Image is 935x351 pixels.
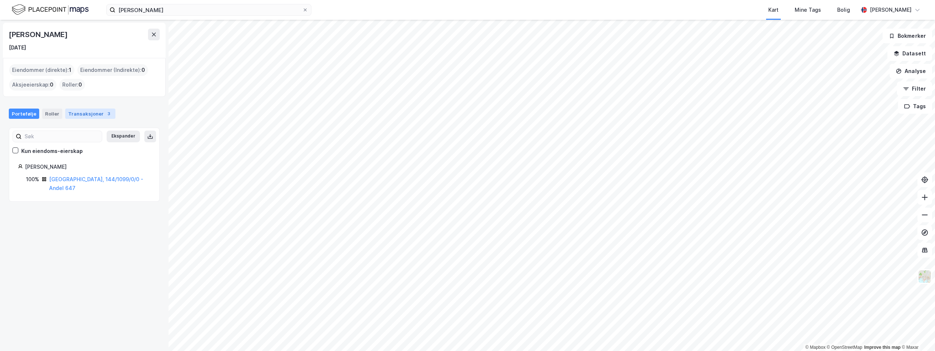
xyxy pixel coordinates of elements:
div: Aksjeeierskap : [9,79,56,91]
button: Datasett [887,46,932,61]
div: [PERSON_NAME] [25,162,151,171]
a: OpenStreetMap [827,345,862,350]
div: [PERSON_NAME] [870,6,912,14]
div: Eiendommer (Indirekte) : [77,64,148,76]
div: 100% [26,175,39,184]
div: 3 [105,110,112,117]
input: Søk [22,131,102,142]
span: 0 [141,66,145,74]
div: Kun eiendoms-eierskap [21,147,83,156]
div: Portefølje [9,109,39,119]
button: Bokmerker [883,29,932,43]
span: 0 [50,80,53,89]
div: Bolig [837,6,850,14]
div: Transaksjoner [65,109,115,119]
div: [PERSON_NAME] [9,29,69,40]
button: Analyse [890,64,932,78]
div: [DATE] [9,43,26,52]
a: Mapbox [805,345,825,350]
div: Kart [768,6,779,14]
button: Tags [898,99,932,114]
a: [GEOGRAPHIC_DATA], 144/1099/0/0 - Andel 647 [49,176,143,191]
div: Roller : [59,79,85,91]
div: Eiendommer (direkte) : [9,64,74,76]
div: Roller [42,109,62,119]
div: Kontrollprogram for chat [898,316,935,351]
iframe: Chat Widget [898,316,935,351]
div: Mine Tags [795,6,821,14]
a: Improve this map [864,345,901,350]
span: 1 [69,66,71,74]
input: Søk på adresse, matrikkel, gårdeiere, leietakere eller personer [115,4,302,15]
img: logo.f888ab2527a4732fd821a326f86c7f29.svg [12,3,89,16]
span: 0 [78,80,82,89]
button: Filter [897,81,932,96]
img: Z [918,270,932,284]
button: Ekspander [107,131,140,142]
